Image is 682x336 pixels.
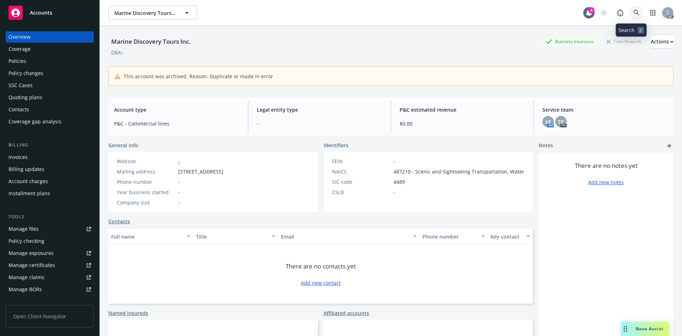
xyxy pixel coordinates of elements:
div: Policy changes [9,68,43,79]
div: Manage exposures [9,247,54,259]
div: Email [281,233,409,240]
div: Marine Discovery Tours Inc. [108,37,194,46]
div: Overview [9,31,31,43]
div: Title [196,233,267,240]
span: Service team [542,106,668,113]
span: 487210 - Scenic and Sightseeing Transportation, Water [394,168,524,175]
span: 4489 [394,178,405,186]
a: Account charges [6,176,94,187]
div: Invoices [9,151,28,163]
a: Invoices [6,151,94,163]
a: Overview [6,31,94,43]
a: Coverage [6,43,94,55]
div: FEIN [332,158,391,165]
div: Billing updates [9,164,44,175]
div: 4 [588,7,595,14]
div: Full name [111,233,183,240]
div: Account charges [9,176,48,187]
span: - [394,158,395,165]
div: Coverage [9,43,31,55]
a: add [665,142,673,150]
button: Email [278,228,420,245]
button: Title [193,228,278,245]
button: Nova Assist [621,322,669,336]
div: SSC Cases [9,80,33,91]
button: Actions [651,34,673,49]
a: Add new contact [301,279,341,287]
div: Company size [117,199,175,206]
button: Key contact [488,228,533,245]
div: Manage certificates [9,260,55,271]
a: Accounts [6,3,94,23]
div: Manage BORs [9,284,42,295]
div: Quoting plans [9,92,42,103]
a: - [178,158,180,165]
div: DBA: - [111,49,124,56]
a: Add new notes [588,178,624,186]
div: Summary of insurance [9,296,63,307]
a: Named insureds [108,309,148,317]
span: This account was archived. Reason: Duplicate or made in error [124,73,273,80]
span: - [178,178,180,186]
a: SSC Cases [6,80,94,91]
span: P&C estimated revenue [400,106,525,113]
div: Website [117,158,175,165]
a: Billing updates [6,164,94,175]
div: Manage files [9,223,39,235]
div: Year business started [117,188,175,196]
div: Actions [651,35,673,48]
div: Manage claims [9,272,44,283]
a: Search [629,6,644,20]
span: There are no contacts yet [286,262,356,271]
a: Contacts [6,104,94,115]
span: Accounts [30,10,52,16]
a: Policy checking [6,235,94,247]
span: Notes [538,142,553,150]
span: Legal entity type [257,106,382,113]
a: Quoting plans [6,92,94,103]
a: Manage files [6,223,94,235]
a: Policies [6,55,94,67]
div: Installment plans [9,188,50,199]
button: Phone number [420,228,487,245]
span: Open Client Navigator [6,305,94,327]
div: Phone number [422,233,477,240]
div: Policy checking [9,235,44,247]
div: SIC code [332,178,391,186]
div: Coverage gap analysis [9,116,61,127]
span: KE [545,118,551,126]
div: Billing [6,142,94,149]
span: Account type [114,106,239,113]
span: Nova Assist [635,326,664,332]
div: Mailing address [117,168,175,175]
button: Full name [108,228,193,245]
a: Coverage gap analysis [6,116,94,127]
a: Manage BORs [6,284,94,295]
a: Installment plans [6,188,94,199]
span: - [178,199,180,206]
div: Drag to move [621,322,630,336]
span: Manage exposures [6,247,94,259]
span: Marine Discovery Tours Inc. [114,9,176,17]
span: There are no notes yet [575,161,638,170]
div: CSLB [332,188,391,196]
a: Manage certificates [6,260,94,271]
span: $0.00 [400,120,525,127]
span: - [394,188,395,196]
span: - [257,120,382,127]
a: Policy changes [6,68,94,79]
div: NAICS [332,168,391,175]
div: Contacts [9,104,29,115]
a: Manage claims [6,272,94,283]
span: P&C - Commercial lines [114,120,239,127]
a: Report a Bug [613,6,627,20]
a: Affiliated accounts [324,309,369,317]
a: Summary of insurance [6,296,94,307]
div: Business Insurance [542,37,597,46]
a: Start snowing [597,6,611,20]
a: Switch app [646,6,660,20]
div: Total Rewards [603,37,645,46]
div: Policies [9,55,26,67]
a: Contacts [108,218,130,225]
span: General info [108,142,138,149]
